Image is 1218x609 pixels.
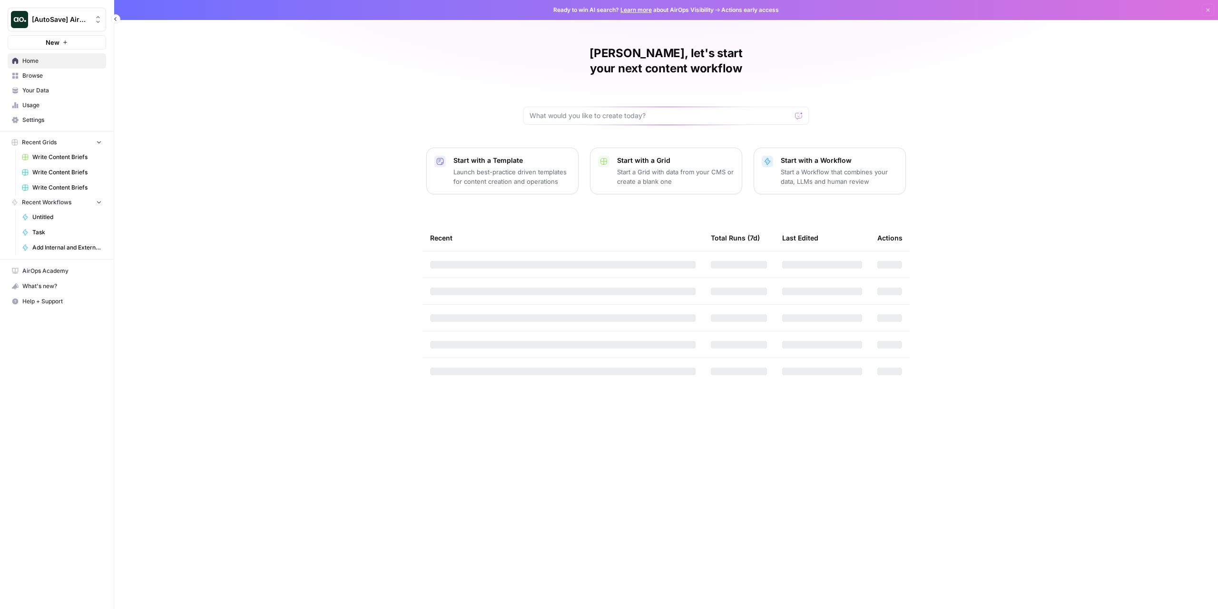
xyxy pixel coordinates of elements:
[711,225,760,251] div: Total Runs (7d)
[8,279,106,293] div: What's new?
[22,116,102,124] span: Settings
[8,279,106,294] button: What's new?
[22,198,71,207] span: Recent Workflows
[617,167,734,186] p: Start a Grid with data from your CMS or create a blank one
[453,167,570,186] p: Launch best-practice driven templates for content creation and operations
[32,15,89,24] span: [AutoSave] AirOps
[782,225,818,251] div: Last Edited
[8,112,106,128] a: Settings
[781,167,898,186] p: Start a Workflow that combines your data, LLMs and human review
[8,8,106,31] button: Workspace: [AutoSave] AirOps
[32,228,102,237] span: Task
[523,46,809,76] h1: [PERSON_NAME], let's start your next content workflow
[620,6,652,13] a: Learn more
[430,225,696,251] div: Recent
[8,68,106,83] a: Browse
[22,86,102,95] span: Your Data
[32,213,102,221] span: Untitled
[22,138,57,147] span: Recent Grids
[32,168,102,177] span: Write Content Briefs
[8,83,106,98] a: Your Data
[18,165,106,180] a: Write Content Briefs
[426,148,579,194] button: Start with a TemplateLaunch best-practice driven templates for content creation and operations
[754,148,906,194] button: Start with a WorkflowStart a Workflow that combines your data, LLMs and human review
[553,6,714,14] span: Ready to win AI search? about AirOps Visibility
[8,98,106,113] a: Usage
[46,38,59,47] span: New
[22,71,102,80] span: Browse
[32,153,102,161] span: Write Content Briefs
[8,294,106,309] button: Help + Support
[32,183,102,192] span: Write Content Briefs
[22,101,102,110] span: Usage
[617,156,734,165] p: Start with a Grid
[18,225,106,240] a: Task
[32,243,102,252] span: Add Internal and External Links to Page
[590,148,742,194] button: Start with a GridStart a Grid with data from your CMS or create a blank one
[22,267,102,275] span: AirOps Academy
[453,156,570,165] p: Start with a Template
[877,225,903,251] div: Actions
[18,150,106,165] a: Write Content Briefs
[8,263,106,279] a: AirOps Academy
[8,135,106,150] button: Recent Grids
[22,297,102,306] span: Help + Support
[18,210,106,225] a: Untitled
[530,111,791,120] input: What would you like to create today?
[11,11,28,28] img: [AutoSave] AirOps Logo
[18,240,106,255] a: Add Internal and External Links to Page
[721,6,779,14] span: Actions early access
[8,195,106,210] button: Recent Workflows
[18,180,106,195] a: Write Content Briefs
[22,57,102,65] span: Home
[8,35,106,50] button: New
[781,156,898,165] p: Start with a Workflow
[8,53,106,69] a: Home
